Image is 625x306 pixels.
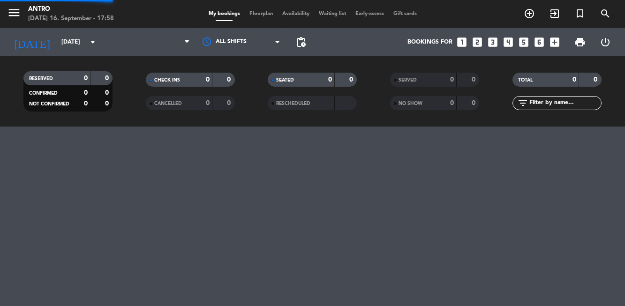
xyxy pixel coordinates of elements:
i: looks_one [456,36,468,48]
span: Waiting list [314,11,351,16]
i: looks_3 [487,36,499,48]
div: ANTRO [28,5,114,14]
span: CONFIRMED [29,91,58,96]
strong: 0 [105,75,111,82]
i: power_settings_new [600,37,611,48]
strong: 0 [349,76,355,83]
strong: 0 [594,76,599,83]
i: arrow_drop_down [87,37,98,48]
i: looks_two [471,36,483,48]
span: TOTAL [518,78,533,82]
div: LOG OUT [593,28,618,56]
span: NOT CONFIRMED [29,102,69,106]
strong: 0 [105,100,111,107]
i: exit_to_app [549,8,560,19]
strong: 0 [450,76,454,83]
span: CANCELLED [154,101,182,106]
span: print [574,37,586,48]
strong: 0 [84,100,88,107]
span: SERVED [399,78,417,82]
i: turned_in_not [574,8,586,19]
i: add_box [549,36,561,48]
i: add_circle_outline [524,8,535,19]
strong: 0 [472,76,477,83]
span: Gift cards [389,11,422,16]
i: looks_6 [533,36,545,48]
strong: 0 [206,100,210,106]
strong: 0 [472,100,477,106]
strong: 0 [206,76,210,83]
i: search [600,8,611,19]
button: menu [7,6,21,23]
strong: 0 [84,90,88,96]
strong: 0 [328,76,332,83]
strong: 0 [227,76,233,83]
span: Floorplan [245,11,278,16]
span: SEATED [276,78,294,82]
span: Early-access [351,11,389,16]
i: looks_5 [518,36,530,48]
span: RESCHEDULED [276,101,310,106]
strong: 0 [84,75,88,82]
input: Filter by name... [528,98,601,108]
span: Availability [278,11,314,16]
strong: 0 [572,76,576,83]
i: filter_list [517,97,528,109]
div: [DATE] 16. September - 17:58 [28,14,114,23]
i: [DATE] [7,32,57,52]
i: menu [7,6,21,20]
strong: 0 [450,100,454,106]
span: Bookings for [407,39,452,45]
span: NO SHOW [399,101,422,106]
strong: 0 [227,100,233,106]
span: pending_actions [295,37,307,48]
span: CHECK INS [154,78,180,82]
span: RESERVED [29,76,53,81]
span: My bookings [204,11,245,16]
i: looks_4 [502,36,514,48]
strong: 0 [105,90,111,96]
